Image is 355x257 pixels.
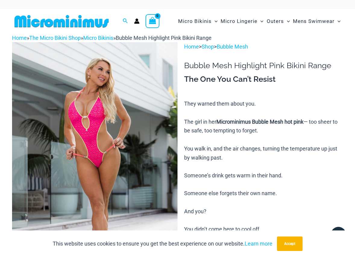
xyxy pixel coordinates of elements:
p: This website uses cookies to ensure you get the best experience on our website. [53,239,272,248]
a: Learn more [245,240,272,247]
a: Bubble Mesh [217,43,248,50]
a: Micro BikinisMenu ToggleMenu Toggle [177,12,219,30]
a: Micro LingerieMenu ToggleMenu Toggle [219,12,265,30]
span: » » » [12,35,212,41]
span: Outers [267,14,284,29]
span: Bubble Mesh Highlight Pink Bikini Range [116,35,212,41]
a: The Micro Bikini Shop [29,35,81,41]
a: Mens SwimwearMenu ToggleMenu Toggle [291,12,342,30]
a: Search icon link [123,17,128,25]
a: Home [12,35,27,41]
button: Accept [277,236,303,251]
span: Menu Toggle [257,14,263,29]
a: Shop [202,43,214,50]
h3: The One You Can’t Resist [184,74,343,84]
p: They warned them about you. The girl in her — too sheer to be safe, too tempting to forget. You w... [184,99,343,252]
h1: Bubble Mesh Highlight Pink Bikini Range [184,61,343,70]
span: Mens Swimwear [293,14,335,29]
b: Microminimus Bubble Mesh hot pink [216,119,303,125]
a: OutersMenu ToggleMenu Toggle [265,12,291,30]
span: Menu Toggle [335,14,341,29]
span: Menu Toggle [284,14,290,29]
p: > > [184,42,343,51]
img: MM SHOP LOGO FLAT [12,14,111,28]
span: Micro Lingerie [221,14,257,29]
span: Menu Toggle [212,14,218,29]
a: Home [184,43,199,50]
a: Micro Bikinis [83,35,113,41]
nav: Site Navigation [176,11,343,31]
span: Micro Bikinis [178,14,212,29]
a: View Shopping Cart, empty [146,14,159,28]
a: Account icon link [134,18,140,24]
